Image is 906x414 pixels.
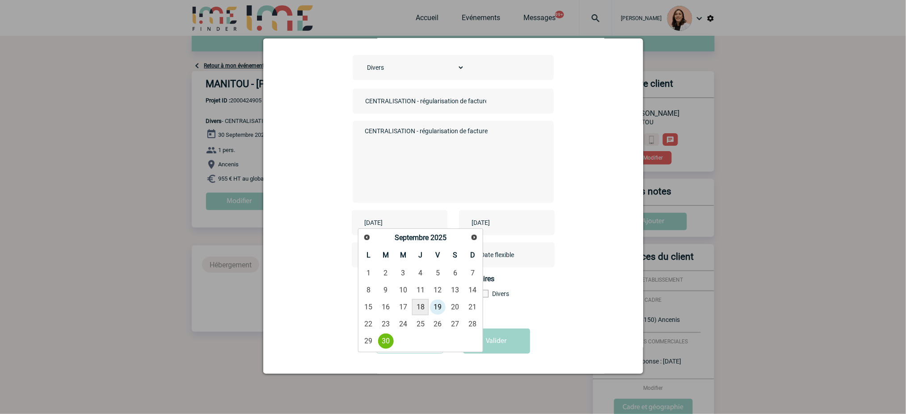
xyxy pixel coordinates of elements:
span: Dimanche [470,251,475,259]
a: 9 [378,282,394,298]
span: Septembre [395,233,429,242]
a: 5 [430,265,446,281]
input: Date de début [362,217,424,228]
a: 10 [395,282,412,298]
label: Date flexible [470,242,500,267]
span: Vendredi [436,251,440,259]
a: 4 [412,265,429,281]
a: 17 [395,299,412,315]
a: Suivant [468,231,480,244]
input: Nom de l'événement [363,95,489,107]
a: 11 [412,282,429,298]
a: 13 [447,282,464,298]
a: 7 [464,265,481,281]
a: 24 [395,316,412,332]
a: 15 [360,299,377,315]
a: 27 [447,316,464,332]
a: 1 [360,265,377,281]
a: 14 [464,282,481,298]
input: Date de fin [470,217,531,228]
a: 28 [464,316,481,332]
h4: Services complémentaires [353,275,554,283]
a: 16 [378,299,394,315]
a: 29 [360,333,377,349]
button: Valider [463,329,530,354]
a: 8 [360,282,377,298]
a: 23 [378,316,394,332]
span: Samedi [453,251,458,259]
a: 19 [430,299,446,315]
span: Mardi [383,251,389,259]
span: Suivant [471,234,478,241]
a: 22 [360,316,377,332]
span: Lundi [367,251,371,259]
a: 26 [430,316,446,332]
span: 2025 [430,233,447,242]
a: 3 [395,265,412,281]
a: 18 [412,299,429,315]
a: 12 [430,282,446,298]
a: 6 [447,265,464,281]
span: Précédent [363,234,371,241]
span: Mercredi [400,251,406,259]
a: 25 [412,316,429,332]
span: Jeudi [418,251,422,259]
a: 21 [464,299,481,315]
a: 20 [447,299,464,315]
a: 2 [378,265,394,281]
a: Précédent [361,231,374,244]
textarea: CENTRALISATION - régularisation de facture [362,125,539,197]
a: 30 [378,333,394,349]
label: Divers [481,290,530,297]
